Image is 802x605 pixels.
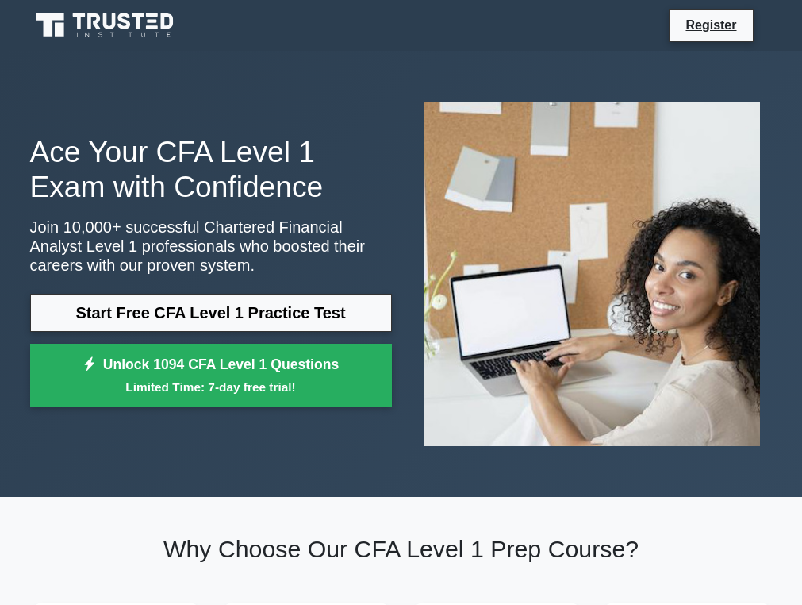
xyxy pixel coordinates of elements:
p: Join 10,000+ successful Chartered Financial Analyst Level 1 professionals who boosted their caree... [30,218,392,275]
h2: Why Choose Our CFA Level 1 Prep Course? [30,535,773,564]
a: Start Free CFA Level 1 Practice Test [30,294,392,332]
a: Unlock 1094 CFA Level 1 QuestionsLimited Time: 7-day free trial! [30,344,392,407]
a: Register [676,15,746,35]
h1: Ace Your CFA Level 1 Exam with Confidence [30,134,392,205]
small: Limited Time: 7-day free trial! [50,378,372,396]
